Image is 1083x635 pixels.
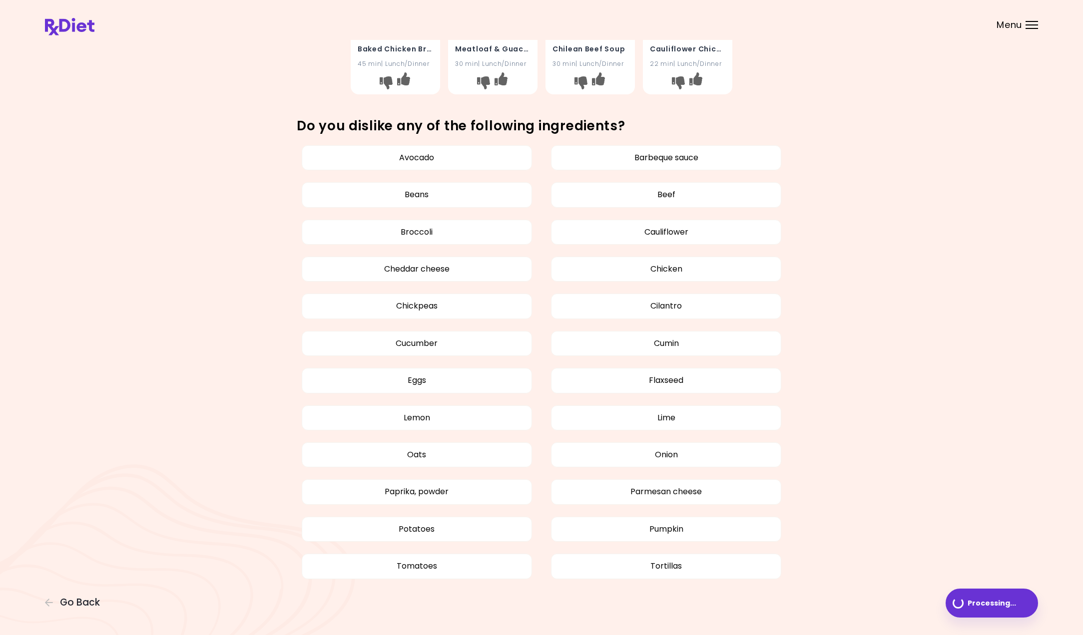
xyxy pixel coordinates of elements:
[551,257,781,282] button: Chicken
[551,479,781,504] button: Parmesan cheese
[358,59,433,69] div: 45 min | Lunch/Dinner
[551,442,781,467] button: Onion
[45,18,94,35] img: RxDiet
[60,597,100,608] span: Go Back
[45,597,105,608] button: Go Back
[650,41,725,57] h4: Cauliflower Chickpea Salad
[551,182,781,207] button: Beef
[302,145,532,170] button: Avocado
[378,75,394,91] button: I don't like this recipe
[968,600,1016,607] span: Processing ...
[302,294,532,318] button: Chickpeas
[455,41,531,57] h4: Meatloaf & Guacamole
[302,331,532,356] button: Cucumber
[551,517,781,542] button: Pumpkin
[946,589,1038,618] button: Processing...
[302,257,532,282] button: Cheddar cheese
[302,554,532,579] button: Tomatoes
[573,75,589,91] button: I don't like this recipe
[551,220,781,245] button: Cauliflower
[670,75,686,91] button: I don't like this recipe
[551,405,781,430] button: Lime
[688,75,704,91] button: I like this recipe
[302,182,532,207] button: Beans
[302,479,532,504] button: Paprika, powder
[302,220,532,245] button: Broccoli
[302,405,532,430] button: Lemon
[552,41,628,57] h4: Chilean Beef Soup
[493,75,509,91] button: I like this recipe
[476,75,492,91] button: I don't like this recipe
[297,118,786,134] h3: Do you dislike any of the following ingredients?
[551,145,781,170] button: Barbeque sauce
[552,59,628,69] div: 30 min | Lunch/Dinner
[302,517,532,542] button: Potatoes
[396,75,412,91] button: I like this recipe
[551,294,781,318] button: Cilantro
[650,59,725,69] div: 22 min | Lunch/Dinner
[358,41,433,57] h4: Baked Chicken Breast With Potatoes
[997,20,1022,29] span: Menu
[551,331,781,356] button: Cumin
[551,368,781,393] button: Flaxseed
[551,554,781,579] button: Tortillas
[302,368,532,393] button: Eggs
[302,442,532,467] button: Oats
[455,59,531,69] div: 30 min | Lunch/Dinner
[590,75,606,91] button: I like this recipe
